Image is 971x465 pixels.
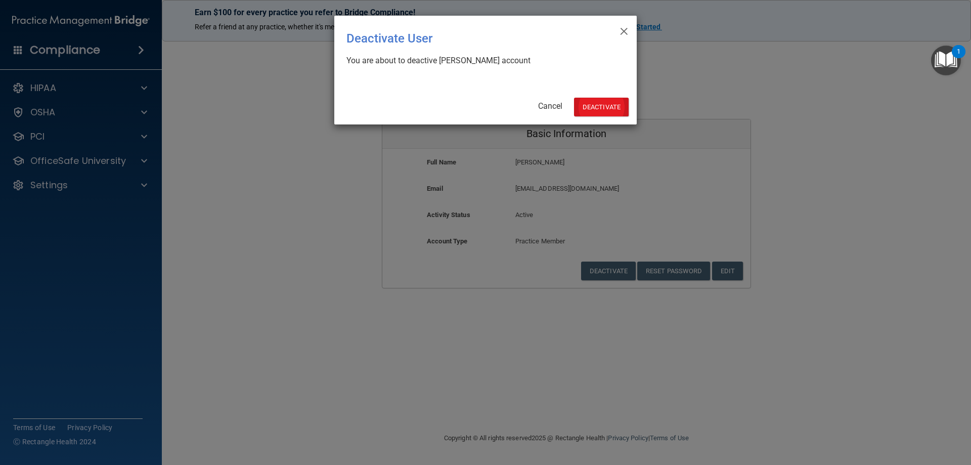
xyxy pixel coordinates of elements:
[931,46,961,75] button: Open Resource Center, 1 new notification
[538,101,562,111] a: Cancel
[574,98,629,116] button: Deactivate
[346,24,583,53] div: Deactivate User
[620,20,629,40] span: ×
[957,52,960,65] div: 1
[346,55,616,66] div: You are about to deactive [PERSON_NAME] account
